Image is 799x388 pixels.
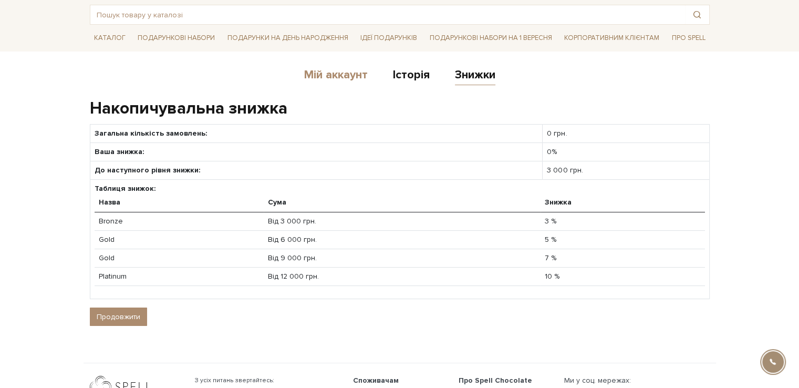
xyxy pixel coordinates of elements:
a: Знижки [455,68,495,85]
td: 10 % [541,268,705,286]
a: Продовжити [90,308,147,326]
td: 5 % [541,230,705,249]
div: Ми у соц. мережах: [564,376,637,385]
td: 3 % [541,212,705,230]
td: 0 грн. [543,124,709,142]
td: 7 % [541,249,705,268]
td: Від 3 000 грн. [264,212,541,230]
button: Пошук товару у каталозі [685,5,709,24]
a: Ідеї подарунків [356,30,421,46]
a: Про Spell [668,30,710,46]
a: Подарунки на День народження [223,30,352,46]
h1: Накопичувальна знижка [90,98,710,120]
a: Історія [393,68,430,85]
span: Про Spell Chocolate [459,376,532,385]
td: Від 9 000 грн. [264,249,541,268]
td: Bronze [95,212,264,230]
td: Gold [95,249,264,268]
a: Подарункові набори на 1 Вересня [426,29,556,47]
td: Від 6 000 грн. [264,230,541,249]
strong: До наступного рівня знижки: [95,166,200,175]
a: Мій аккаунт [304,68,368,85]
td: 0% [543,142,709,161]
td: Gold [95,230,264,249]
input: Пошук товару у каталозі [90,5,685,24]
a: Каталог [90,30,130,46]
span: Споживачам [353,376,399,385]
span: З усіх питань звертайтесь: [195,376,340,385]
strong: Ваша знижка: [95,147,144,156]
td: Від 12 000 грн. [264,268,541,286]
a: Подарункові набори [133,30,219,46]
td: Platinum [95,268,264,286]
strong: Таблиця знижок: [95,184,155,193]
strong: Загальна кількість замовлень: [95,129,207,138]
strong: Назва [99,198,120,207]
strong: Сума [268,198,286,207]
a: Корпоративним клієнтам [560,29,663,47]
strong: Знижка [545,198,572,207]
td: 3 000 грн. [543,161,709,180]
